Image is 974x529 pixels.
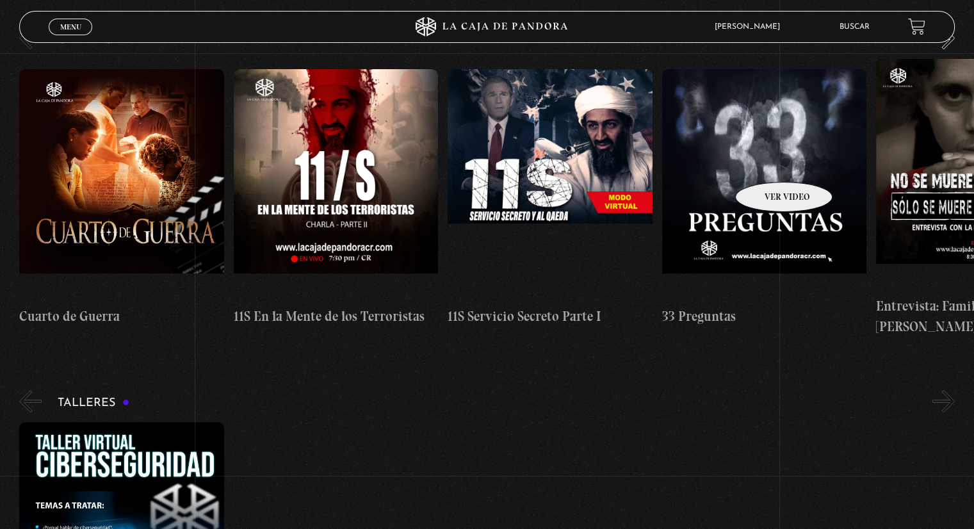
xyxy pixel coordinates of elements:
[19,306,223,327] h4: Cuarto de Guerra
[708,23,793,31] span: [PERSON_NAME]
[234,306,438,327] h4: 11S En la Mente de los Terroristas
[234,59,438,336] a: 11S En la Mente de los Terroristas
[932,27,955,49] button: Next
[448,306,652,327] h4: 11S Servicio Secreto Parte I
[19,27,42,49] button: Previous
[908,18,925,35] a: View your shopping cart
[448,59,652,336] a: 11S Servicio Secreto Parte I
[932,390,955,412] button: Next
[662,306,866,327] h4: 33 Preguntas
[19,59,223,336] a: Cuarto de Guerra
[58,397,129,409] h3: Talleres
[840,23,870,31] a: Buscar
[19,390,42,412] button: Previous
[60,23,81,31] span: Menu
[56,33,86,42] span: Cerrar
[662,59,866,336] a: 33 Preguntas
